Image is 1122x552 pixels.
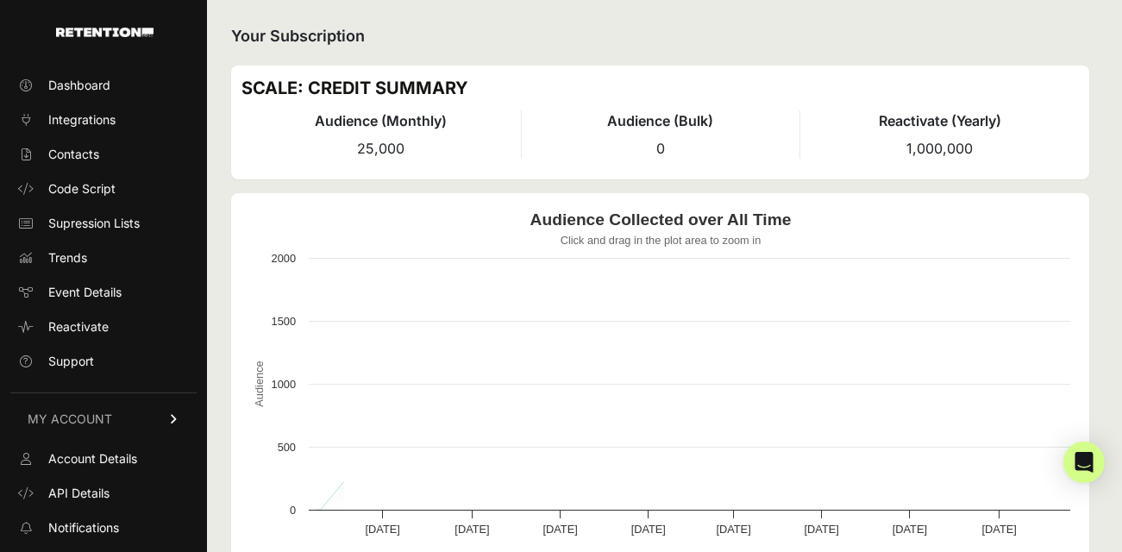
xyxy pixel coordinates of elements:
[10,392,197,445] a: MY ACCOUNT
[10,106,197,134] a: Integrations
[357,140,404,157] span: 25,000
[272,252,296,265] text: 2000
[542,523,577,536] text: [DATE]
[290,504,296,517] text: 0
[631,523,666,536] text: [DATE]
[231,24,1089,48] h2: Your Subscription
[10,210,197,237] a: Supression Lists
[10,445,197,473] a: Account Details
[10,279,197,306] a: Event Details
[10,175,197,203] a: Code Script
[48,284,122,301] span: Event Details
[10,141,197,168] a: Contacts
[48,215,140,232] span: Supression Lists
[716,523,750,536] text: [DATE]
[982,523,1017,536] text: [DATE]
[10,348,197,375] a: Support
[241,76,1079,100] h3: SCALE: CREDIT SUMMARY
[48,146,99,163] span: Contacts
[272,315,296,328] text: 1500
[561,234,762,247] text: Click and drag in the plot area to zoom in
[366,523,400,536] text: [DATE]
[522,110,800,131] h4: Audience (Bulk)
[56,28,154,37] img: Retention.com
[10,72,197,99] a: Dashboard
[48,519,119,536] span: Notifications
[805,523,839,536] text: [DATE]
[656,140,665,157] span: 0
[48,111,116,129] span: Integrations
[906,140,973,157] span: 1,000,000
[241,110,521,131] h4: Audience (Monthly)
[10,514,197,542] a: Notifications
[530,210,792,229] text: Audience Collected over All Time
[241,204,1079,549] svg: Audience Collected over All Time
[48,318,109,336] span: Reactivate
[893,523,927,536] text: [DATE]
[10,480,197,507] a: API Details
[272,378,296,391] text: 1000
[800,110,1079,131] h4: Reactivate (Yearly)
[10,244,197,272] a: Trends
[278,441,296,454] text: 500
[48,77,110,94] span: Dashboard
[253,361,266,406] text: Audience
[48,485,110,502] span: API Details
[1063,442,1105,483] div: Open Intercom Messenger
[454,523,489,536] text: [DATE]
[48,353,94,370] span: Support
[48,180,116,198] span: Code Script
[10,313,197,341] a: Reactivate
[48,249,87,267] span: Trends
[28,411,112,428] span: MY ACCOUNT
[48,450,137,467] span: Account Details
